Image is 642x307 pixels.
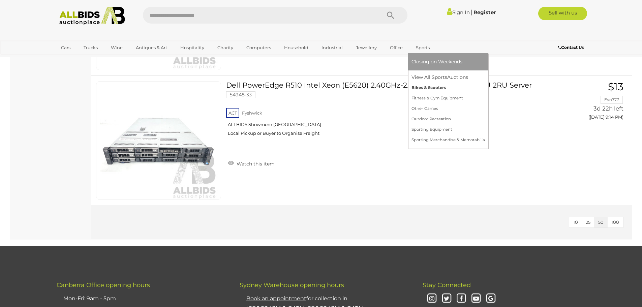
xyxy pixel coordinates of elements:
a: Watch this item [226,158,276,168]
img: Allbids.com.au [56,7,129,25]
span: 25 [586,219,590,225]
span: 100 [611,219,619,225]
span: 50 [598,219,604,225]
a: Cars [57,42,75,53]
button: 25 [582,217,594,227]
a: Register [473,9,496,16]
i: Youtube [470,293,482,305]
u: Book an appointment [246,295,306,302]
button: 100 [607,217,623,227]
a: Computers [242,42,275,53]
button: 10 [569,217,582,227]
a: Jewellery [351,42,381,53]
span: Watch this item [235,161,275,167]
span: Stay Connected [423,281,471,289]
button: 50 [594,217,608,227]
a: [GEOGRAPHIC_DATA] [57,53,113,64]
a: Sell with us [538,7,587,20]
a: Dell PowerEdge R510 Intel Xeon (E5620) 2.40GHz-2.66GHz Quad-Core CPU 2RU Server 54948-33 ACT Fysh... [231,81,537,141]
i: Instagram [426,293,438,305]
a: Sports [411,42,434,53]
a: Sign In [447,9,470,16]
a: Office [386,42,407,53]
a: Household [280,42,313,53]
a: Trucks [79,42,102,53]
button: Search [374,7,407,24]
img: 54948-33a.jpg [100,82,218,199]
span: 10 [573,219,578,225]
span: | [471,8,472,16]
a: Antiques & Art [131,42,172,53]
span: Canberra Office opening hours [57,281,150,289]
a: Hospitality [176,42,209,53]
a: Industrial [317,42,347,53]
li: Mon-Fri: 9am - 5pm [62,292,223,305]
b: Contact Us [558,45,584,50]
span: Sydney Warehouse opening hours [240,281,344,289]
a: Contact Us [558,44,585,51]
i: Twitter [441,293,453,305]
i: Facebook [455,293,467,305]
a: Charity [213,42,238,53]
i: Google [485,293,497,305]
a: $13 Evo777 3d 22h left ([DATE] 9:14 PM) [547,81,625,123]
a: Wine [106,42,127,53]
span: $13 [608,81,623,93]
